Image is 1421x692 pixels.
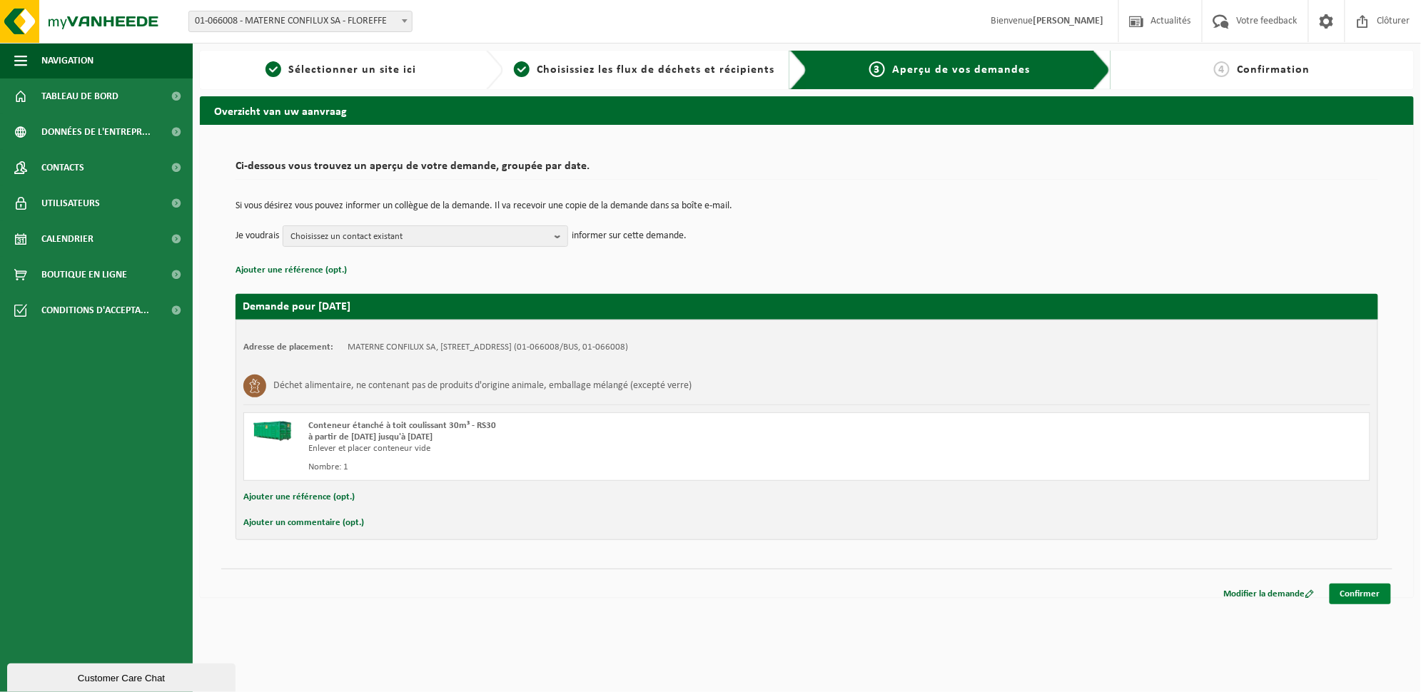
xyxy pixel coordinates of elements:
span: Conteneur étanché à toit coulissant 30m³ - RS30 [308,421,496,430]
span: Calendrier [41,221,93,257]
span: Utilisateurs [41,185,100,221]
p: Je voudrais [236,225,279,247]
button: Choisissez un contact existant [283,225,568,247]
img: HK-RS-30-GN-00.png [251,420,294,442]
p: informer sur cette demande. [572,225,687,247]
strong: à partir de [DATE] jusqu'à [DATE] [308,432,433,442]
span: Conditions d'accepta... [41,292,149,328]
h2: Ci-dessous vous trouvez un aperçu de votre demande, groupée par date. [236,161,1378,180]
strong: [PERSON_NAME] [1033,16,1104,26]
span: Choisissez un contact existant [290,226,549,248]
span: Navigation [41,43,93,78]
a: Confirmer [1330,584,1391,604]
button: Ajouter une référence (opt.) [243,488,355,507]
h3: Déchet alimentaire, ne contenant pas de produits d'origine animale, emballage mélangé (excepté ve... [273,375,692,397]
p: Si vous désirez vous pouvez informer un collègue de la demande. Il va recevoir une copie de la de... [236,201,1378,211]
span: Confirmation [1237,64,1310,76]
span: 01-066008 - MATERNE CONFILUX SA - FLOREFFE [189,11,412,31]
a: 2Choisissiez les flux de déchets et récipients [510,61,778,78]
div: Enlever et placer conteneur vide [308,443,864,454]
span: Contacts [41,150,84,185]
span: 4 [1214,61,1230,77]
span: Choisissiez les flux de déchets et récipients [537,64,774,76]
span: Tableau de bord [41,78,118,114]
strong: Demande pour [DATE] [243,301,350,312]
span: 01-066008 - MATERNE CONFILUX SA - FLOREFFE [188,11,413,32]
a: Modifier la demande [1213,584,1325,604]
span: 3 [869,61,885,77]
span: Aperçu de vos demandes [892,64,1030,76]
a: 1Sélectionner un site ici [207,61,475,78]
button: Ajouter une référence (opt.) [236,261,347,280]
span: 1 [266,61,281,77]
span: Boutique en ligne [41,257,127,292]
div: Nombre: 1 [308,462,864,473]
span: Sélectionner un site ici [288,64,416,76]
h2: Overzicht van uw aanvraag [200,96,1414,124]
strong: Adresse de placement: [243,342,333,352]
iframe: chat widget [7,661,238,692]
span: 2 [514,61,530,77]
td: MATERNE CONFILUX SA, [STREET_ADDRESS] (01-066008/BUS, 01-066008) [348,342,628,353]
button: Ajouter un commentaire (opt.) [243,514,364,532]
span: Données de l'entrepr... [41,114,151,150]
